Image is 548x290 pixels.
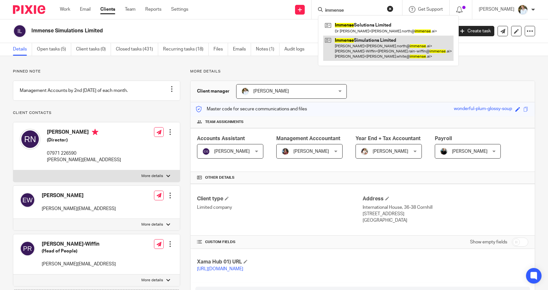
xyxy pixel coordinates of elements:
[190,69,535,74] p: More details
[479,6,514,13] p: [PERSON_NAME]
[47,157,121,163] p: [PERSON_NAME][EMAIL_ADDRESS]
[163,43,209,56] a: Recurring tasks (18)
[42,206,116,212] p: [PERSON_NAME][EMAIL_ADDRESS]
[440,148,448,155] img: nicky-partington.jpg
[387,6,393,12] button: Clear
[13,43,32,56] a: Details
[171,6,188,13] a: Settings
[31,28,364,34] h2: Immense Simulations Limited
[454,106,512,113] div: wonderful-plum-glossy-soup
[470,239,507,245] label: Show empty fields
[205,119,244,125] span: Team assignments
[363,211,528,217] p: [STREET_ADDRESS]
[197,204,363,211] p: Limited company
[13,24,27,38] img: svg%3E
[363,195,528,202] h4: Address
[76,43,111,56] a: Client tasks (0)
[256,43,279,56] a: Notes (1)
[141,278,163,283] p: More details
[253,89,289,94] span: [PERSON_NAME]
[145,6,161,13] a: Reports
[373,149,408,154] span: [PERSON_NAME]
[324,8,383,14] input: Search
[361,148,368,155] img: Kayleigh%20Henson.jpeg
[214,149,250,154] span: [PERSON_NAME]
[13,110,180,116] p: Client contacts
[13,69,180,74] p: Pinned note
[125,6,136,13] a: Team
[195,106,307,112] p: Master code for secure communications and files
[60,6,70,13] a: Work
[92,129,98,135] i: Primary
[197,267,243,271] a: [URL][DOMAIN_NAME]
[197,88,230,95] h3: Client manager
[281,148,289,155] img: Hannah.jpeg
[202,148,210,155] img: svg%3E
[20,129,40,150] img: svg%3E
[20,192,35,208] img: svg%3E
[42,248,116,254] h5: (Head of People)
[363,204,528,211] p: International House, 36-38 Cornhill
[141,173,163,179] p: More details
[452,149,488,154] span: [PERSON_NAME]
[214,43,228,56] a: Files
[47,129,121,137] h4: [PERSON_NAME]
[197,240,363,245] h4: CUSTOM FIELDS
[197,136,245,141] span: Accounts Assistant
[418,7,443,12] span: Get Support
[42,192,116,199] h4: [PERSON_NAME]
[205,175,235,180] span: Other details
[37,43,71,56] a: Open tasks (5)
[518,5,528,15] img: sarah-royle.jpg
[363,217,528,224] p: [GEOGRAPHIC_DATA]
[233,43,251,56] a: Emails
[293,149,329,154] span: [PERSON_NAME]
[356,136,421,141] span: Year End + Tax Accountant
[13,5,45,14] img: Pixie
[47,150,121,157] p: 07971 226590
[141,222,163,227] p: More details
[116,43,158,56] a: Closed tasks (431)
[80,6,91,13] a: Email
[42,261,116,267] p: [PERSON_NAME][EMAIL_ADDRESS]
[276,136,340,141] span: Management Acccountant
[20,241,35,256] img: svg%3E
[197,195,363,202] h4: Client type
[47,137,121,143] h5: (Director)
[241,87,249,95] img: sarah-royle.jpg
[100,6,115,13] a: Clients
[284,43,309,56] a: Audit logs
[197,259,363,265] h4: Xama Hub 01) URL
[435,136,452,141] span: Payroll
[42,241,116,248] h4: [PERSON_NAME]-Wiffin
[457,26,494,36] a: Create task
